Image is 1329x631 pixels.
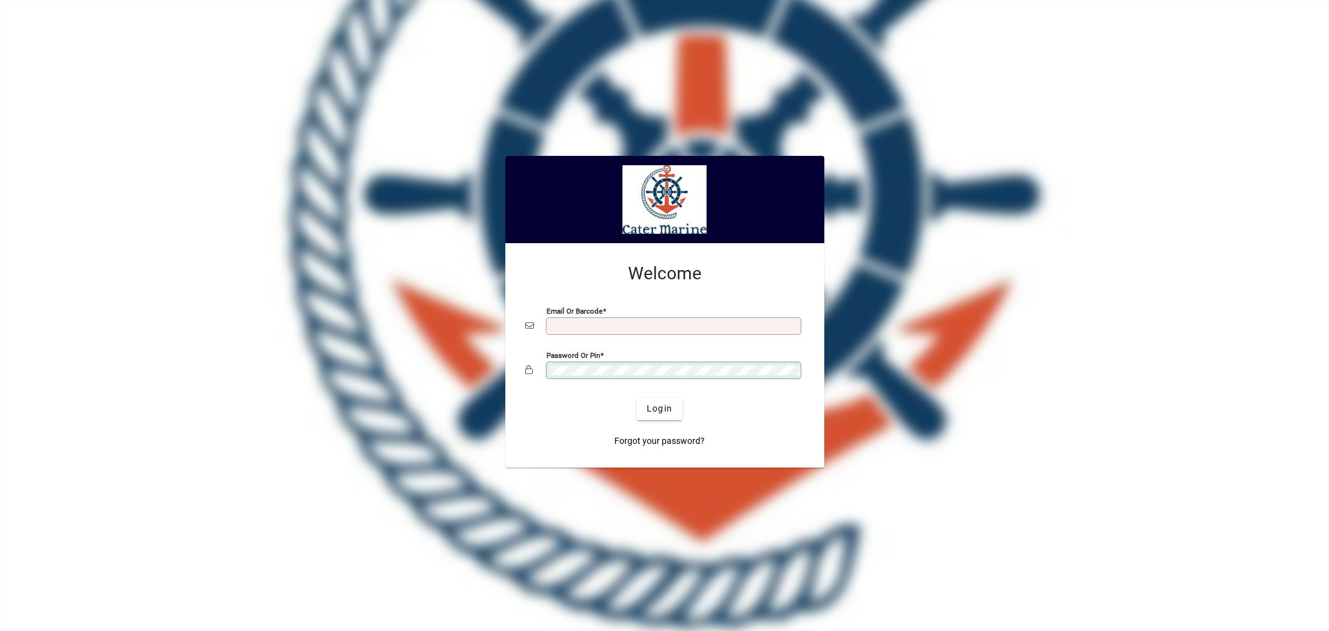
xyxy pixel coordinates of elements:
[546,306,603,315] mat-label: Email or Barcode
[647,402,672,415] span: Login
[546,350,600,359] mat-label: Password or Pin
[525,263,804,284] h2: Welcome
[609,430,710,453] a: Forgot your password?
[614,435,705,448] span: Forgot your password?
[637,398,682,420] button: Login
